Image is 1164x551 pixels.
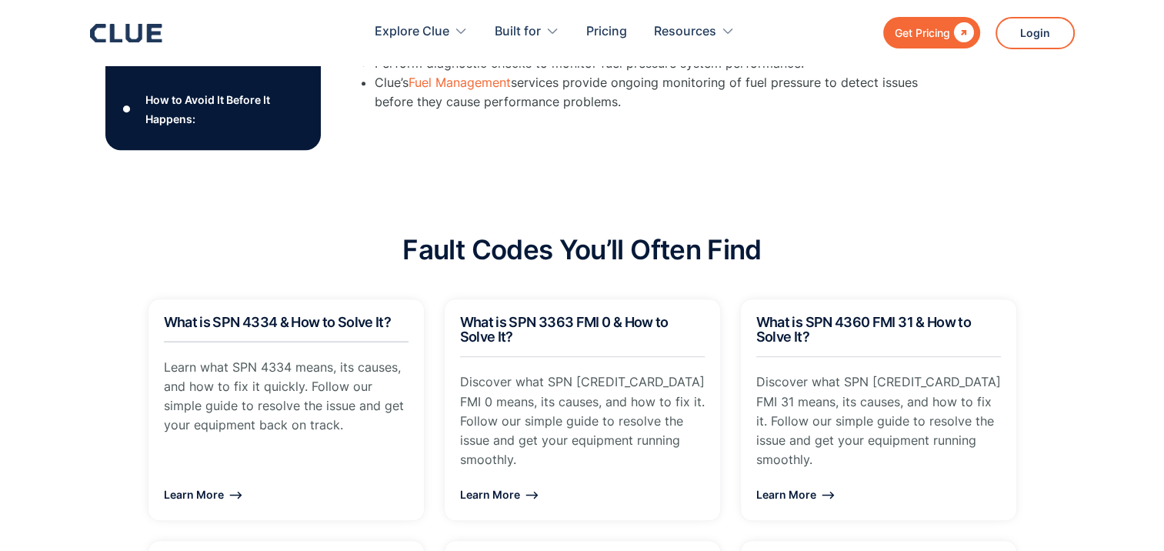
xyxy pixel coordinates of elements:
a: Pricing [586,8,627,56]
li: Clue’s services provide ongoing monitoring of fuel pressure to detect issues before they cause pe... [375,73,959,112]
div: Built for [495,8,541,56]
div: Learn More ⟶ [756,485,1001,504]
div: Get Pricing [895,23,950,42]
a: What is SPN 3363 FMI 0 & How to Solve It?Discover what SPN [CREDIT_CARD_DATA] FMI 0 means, its ca... [444,299,721,521]
div: Learn More ⟶ [460,485,705,504]
div: How to Avoid It Before It Happens: [145,90,308,129]
h2: What is SPN 3363 FMI 0 & How to Solve It? [460,315,705,346]
p: Discover what SPN [CREDIT_CARD_DATA] FMI 31 means, its causes, and how to fix it. Follow our simp... [756,372,1001,469]
div: Explore Clue [375,8,449,56]
p: Learn what SPN 4334 means, its causes, and how to fix it quickly. Follow our simple guide to reso... [164,358,409,436]
div: Resources [654,8,716,56]
div: Resources [654,8,735,56]
div: Learn More ⟶ [164,485,409,504]
a: What is SPN 4360 FMI 31 & How to Solve It?Discover what SPN [CREDIT_CARD_DATA] FMI 31 means, its ... [740,299,1017,521]
a: What is SPN 4334 & How to Solve It?Learn what SPN 4334 means, its causes, and how to fix it quick... [148,299,425,521]
a: ●How to Avoid It Before It Happens: [118,90,309,129]
div: Explore Clue [375,8,468,56]
a: Login [996,17,1075,49]
p: Discover what SPN [CREDIT_CARD_DATA] FMI 0 means, its causes, and how to fix it. Follow our simpl... [460,372,705,469]
h2: What is SPN 4334 & How to Solve It? [164,315,409,330]
h2: What is SPN 4360 FMI 31 & How to Solve It? [756,315,1001,346]
a: Fuel Management [409,75,511,90]
div: ● [118,98,136,121]
div:  [950,23,974,42]
div: Built for [495,8,559,56]
a: Get Pricing [883,17,980,48]
h2: Fault Codes You’ll Often Find [402,235,761,265]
